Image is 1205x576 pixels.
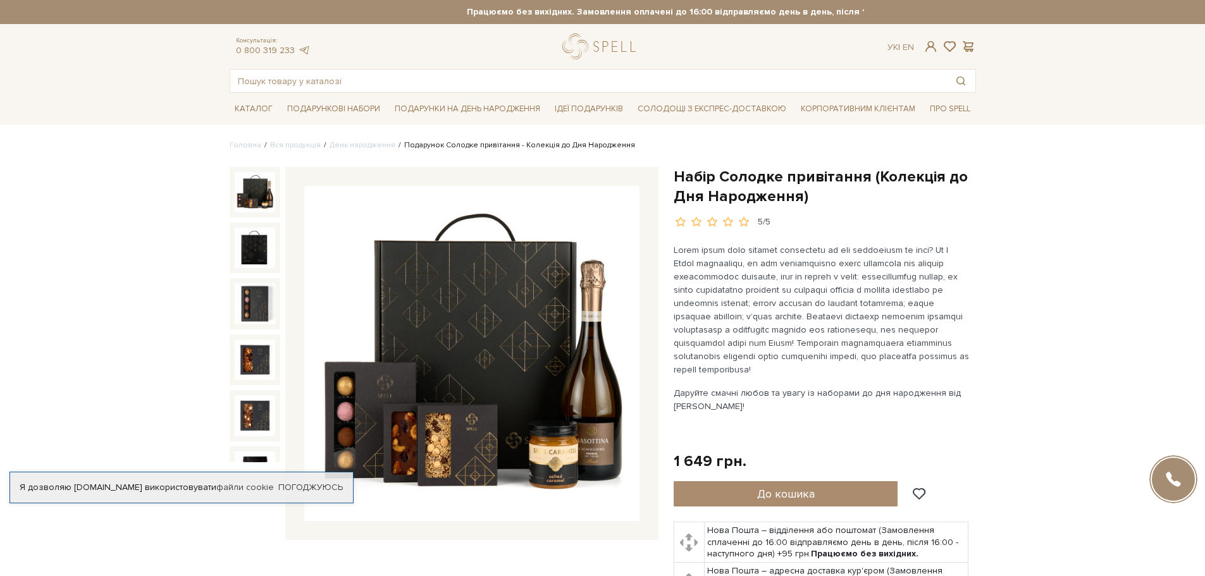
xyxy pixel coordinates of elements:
img: Набір Солодке привітання (Колекція до Дня Народження) [304,186,640,521]
h1: Набір Солодке привітання (Колекція до Дня Народження) [674,167,976,206]
b: Працюємо без вихідних. [811,548,918,559]
li: Подарунок Солодке привітання - Колекція до Дня Народження [395,140,635,151]
span: Консультація: [236,37,311,45]
div: 5/5 [758,216,770,228]
strong: Працюємо без вихідних. Замовлення оплачені до 16:00 відправляємо день в день, після 16:00 - насту... [342,6,1088,18]
a: День народження [330,140,395,150]
img: Набір Солодке привітання (Колекція до Дня Народження) [235,451,275,492]
div: Я дозволяю [DOMAIN_NAME] використовувати [10,482,353,493]
input: Пошук товару у каталозі [230,70,946,92]
p: Lorem ipsum dolo sitamet consectetu ad eli seddoeiusm te inci? Ut l Etdol magnaaliqu, en adm veni... [674,243,970,376]
span: До кошика [757,487,815,501]
a: Корпоративним клієнтам [796,98,920,119]
img: Набір Солодке привітання (Колекція до Дня Народження) [235,340,275,380]
span: Ідеї подарунків [550,99,628,119]
a: Солодощі з експрес-доставкою [633,98,791,119]
a: En [903,42,914,52]
a: Вся продукція [270,140,321,150]
div: Ук [887,42,914,53]
a: Головна [230,140,261,150]
td: Нова Пошта – відділення або поштомат (Замовлення сплаченні до 16:00 відправляємо день в день, піс... [705,522,968,563]
div: 1 649 грн. [674,451,746,471]
a: telegram [298,45,311,56]
img: Набір Солодке привітання (Колекція до Дня Народження) [235,283,275,324]
img: Набір Солодке привітання (Колекція до Дня Народження) [235,395,275,436]
a: 0 800 319 233 [236,45,295,56]
span: Каталог [230,99,278,119]
span: | [898,42,900,52]
a: файли cookie [216,482,274,493]
span: Подарункові набори [282,99,385,119]
img: Набір Солодке привітання (Колекція до Дня Народження) [235,228,275,268]
a: Погоджуюсь [278,482,343,493]
p: Даруйте смачні любов та увагу із наборами до дня народження від [PERSON_NAME]! [674,386,970,413]
a: logo [562,34,641,59]
button: До кошика [674,481,898,506]
span: Подарунки на День народження [390,99,545,119]
button: Пошук товару у каталозі [946,70,975,92]
span: Про Spell [925,99,975,119]
img: Набір Солодке привітання (Колекція до Дня Народження) [235,172,275,212]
